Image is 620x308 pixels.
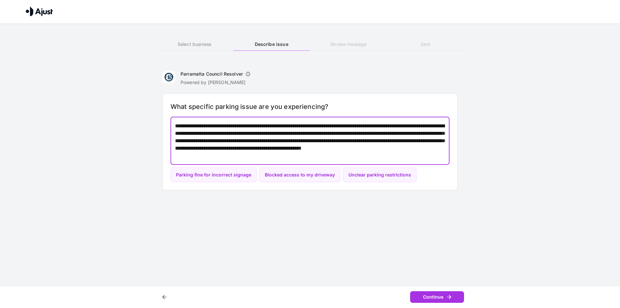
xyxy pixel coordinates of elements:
button: Continue [410,291,464,303]
button: Parking fine for incorrect signage [170,167,257,183]
h6: What specific parking issue are you experiencing? [170,101,449,112]
img: Ajust [26,6,53,16]
img: Parramatta Council [162,71,175,84]
h6: Parramatta Council Resolver [181,71,243,77]
h6: Select business [156,41,233,48]
h6: Sent [387,41,464,48]
h6: Review message [310,41,387,48]
button: Blocked access to my driveway [259,167,340,183]
p: Powered by [PERSON_NAME] [181,79,253,86]
h6: Describe issue [233,41,310,48]
button: Unclear parking restrictions [343,167,417,183]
